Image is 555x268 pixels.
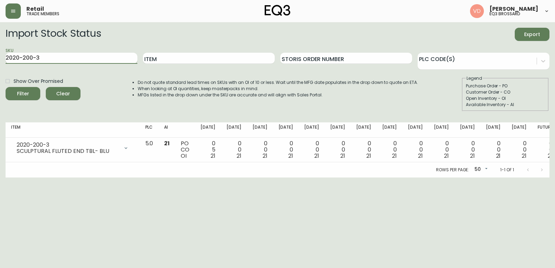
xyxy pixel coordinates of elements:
[279,140,293,159] div: 0 0
[138,92,418,98] li: MFGs listed in the drop down under the SKU are accurate and will align with Sales Portal.
[460,140,475,159] div: 0 0
[325,122,351,138] th: [DATE]
[6,87,40,100] button: Filter
[500,167,514,173] p: 1-1 of 1
[512,140,527,159] div: 0 0
[436,167,469,173] p: Rows per page:
[314,152,319,160] span: 21
[221,122,247,138] th: [DATE]
[6,122,140,138] th: Item
[17,89,29,98] div: Filter
[263,152,267,160] span: 21
[6,28,101,41] h2: Import Stock Status
[51,89,75,98] span: Clear
[382,140,397,159] div: 0 0
[138,86,418,92] li: When looking at OI quantities, keep masterpacks in mind.
[548,152,553,160] span: 21
[522,152,527,160] span: 21
[26,6,44,12] span: Retail
[195,122,221,138] th: [DATE]
[506,122,532,138] th: [DATE]
[466,95,545,102] div: Open Inventory - OI
[356,140,371,159] div: 0 0
[340,152,345,160] span: 21
[408,140,423,159] div: 0 0
[434,140,449,159] div: 0 0
[470,152,475,160] span: 21
[466,75,483,81] legend: Legend
[366,152,371,160] span: 21
[140,138,159,162] td: 5.0
[466,102,545,108] div: Available Inventory - AI
[46,87,80,100] button: Clear
[11,140,134,156] div: 2020-200-3SCULPTURAL FLUTED END TBL- BLU
[515,28,549,41] button: Export
[17,142,119,148] div: 2020-200-3
[489,12,520,16] h5: eq3 brossard
[466,83,545,89] div: Purchase Order - PO
[140,122,159,138] th: PLC
[247,122,273,138] th: [DATE]
[181,152,187,160] span: OI
[428,122,454,138] th: [DATE]
[418,152,423,160] span: 21
[454,122,480,138] th: [DATE]
[489,6,538,12] span: [PERSON_NAME]
[17,148,119,154] div: SCULPTURAL FLUTED END TBL- BLU
[253,140,267,159] div: 0 0
[26,12,59,16] h5: trade members
[330,140,345,159] div: 0 0
[304,140,319,159] div: 0 0
[164,139,170,147] span: 21
[227,140,241,159] div: 0 0
[444,152,449,160] span: 21
[377,122,403,138] th: [DATE]
[273,122,299,138] th: [DATE]
[486,140,501,159] div: 0 0
[181,140,189,159] div: PO CO
[470,4,484,18] img: 34cbe8de67806989076631741e6a7c6b
[211,152,215,160] span: 21
[237,152,241,160] span: 21
[480,122,506,138] th: [DATE]
[14,78,63,85] span: Show Over Promised
[288,152,293,160] span: 21
[496,152,501,160] span: 21
[159,122,175,138] th: AI
[351,122,377,138] th: [DATE]
[299,122,325,138] th: [DATE]
[200,140,215,159] div: 0 5
[138,79,418,86] li: Do not quote standard lead times on SKUs with an OI of 10 or less. Wait until the MFG date popula...
[538,140,553,159] div: 0 0
[402,122,428,138] th: [DATE]
[265,5,290,16] img: logo
[466,89,545,95] div: Customer Order - CO
[520,30,544,39] span: Export
[392,152,397,160] span: 21
[472,164,489,175] div: 50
